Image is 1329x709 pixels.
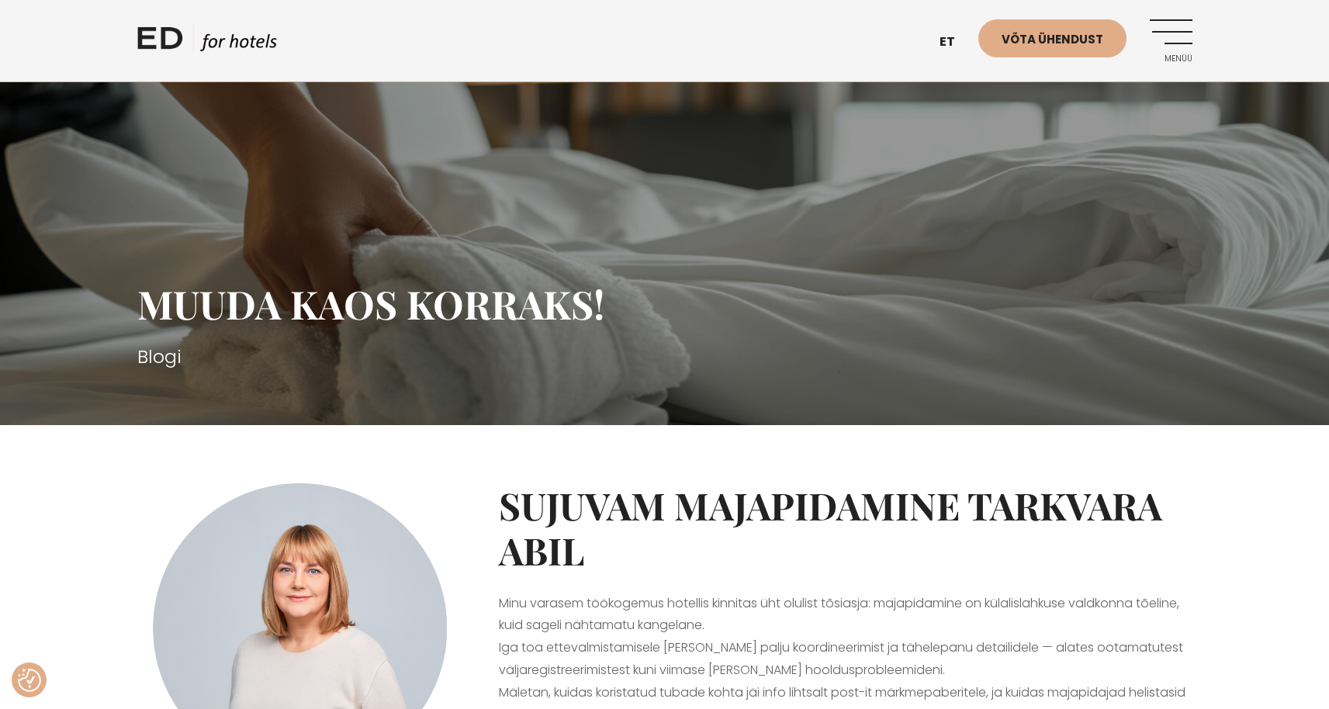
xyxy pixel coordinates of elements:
a: et [932,23,978,61]
span: Menüü [1150,54,1192,64]
img: Revisit consent button [18,669,41,692]
a: Menüü [1150,19,1192,62]
h3: Blogi [137,343,1192,371]
strong: Sujuvam majapidamine tarkvara abil [499,480,1162,575]
a: ED HOTELS [137,23,277,62]
button: Nõusolekueelistused [18,669,41,692]
a: Võta ühendust [978,19,1127,57]
h1: Muuda kaos korraks! [137,281,1192,327]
